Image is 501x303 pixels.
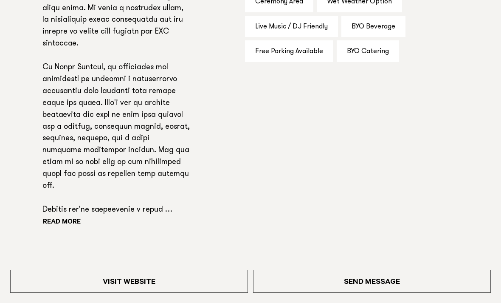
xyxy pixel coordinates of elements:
[10,270,248,293] a: Visit Website
[337,40,399,62] div: BYO Catering
[245,40,333,62] div: Free Parking Available
[245,16,338,37] div: Live Music / DJ Friendly
[253,270,491,293] a: Send Message
[341,16,405,37] div: BYO Beverage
